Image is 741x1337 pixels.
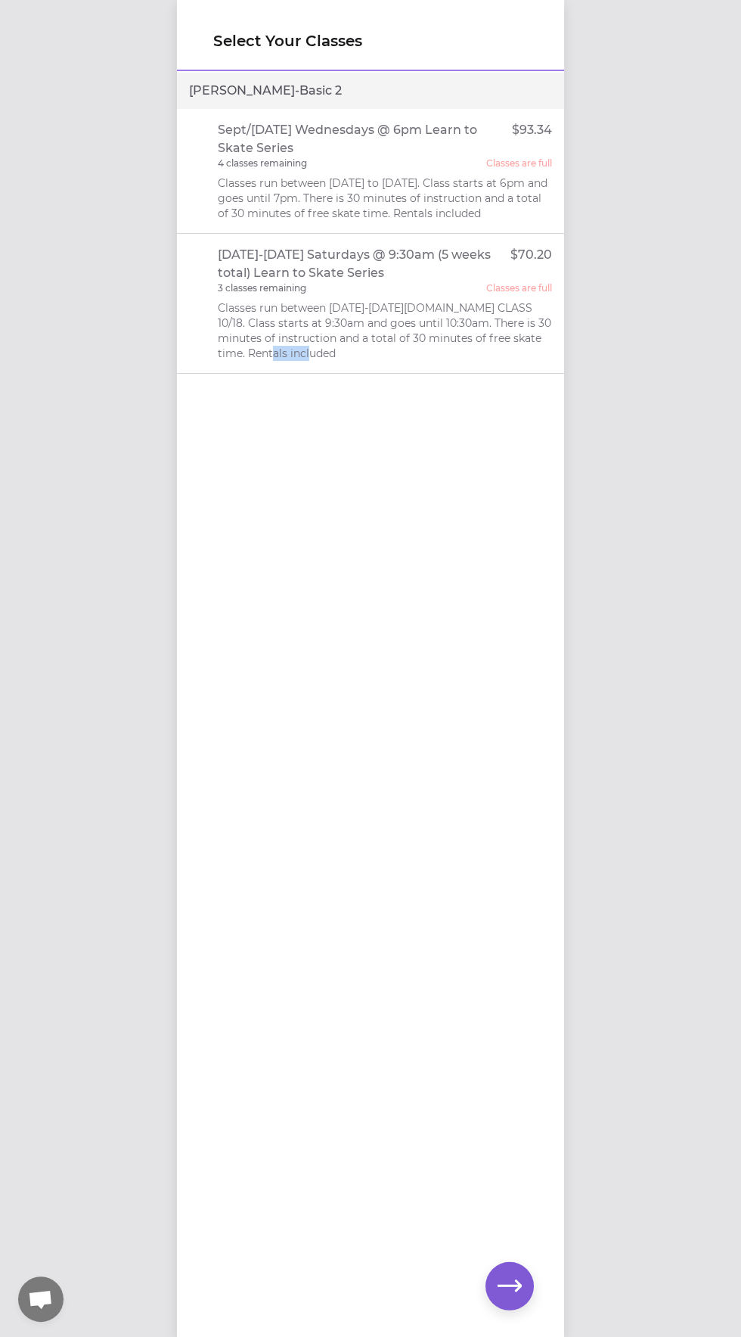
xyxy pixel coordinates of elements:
[213,30,528,51] h1: Select Your Classes
[177,73,564,109] div: [PERSON_NAME] - Basic 2
[510,246,552,282] p: $70.20
[218,121,513,157] p: Sept/[DATE] Wednesdays @ 6pm Learn to Skate Series
[218,246,511,282] p: [DATE]-[DATE] Saturdays @ 9:30am (5 weeks total) Learn to Skate Series
[512,121,552,157] p: $93.34
[18,1276,64,1322] div: Open chat
[218,176,553,221] p: Classes run between [DATE] to [DATE]. Class starts at 6pm and goes until 7pm. There is 30 minutes...
[486,282,552,294] p: Classes are full
[486,157,552,169] p: Classes are full
[218,282,306,294] p: 3 classes remaining
[218,157,307,169] p: 4 classes remaining
[218,300,553,361] p: Classes run between [DATE]-[DATE][DOMAIN_NAME] CLASS 10/18. Class starts at 9:30am and goes until...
